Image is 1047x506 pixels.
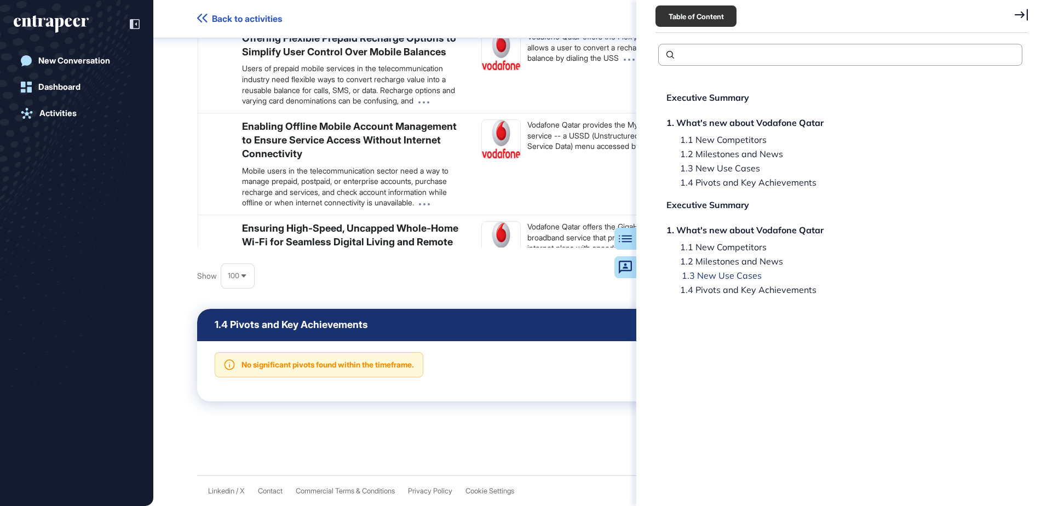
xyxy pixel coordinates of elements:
a: Commercial Terms & Conditions [296,487,395,495]
span: / [236,487,238,495]
h6: Ensuring High-Speed, Uncapped Whole-Home Wi-Fi for Seamless Digital Living and Remote Work [242,221,464,263]
a: Cookie Settings [465,487,514,495]
div: Table of Content [655,5,737,27]
a: X [240,487,245,495]
div: Executive Summary [666,93,749,102]
span: Contact [258,487,283,495]
span: Show [197,272,217,280]
img: Vodafone Qatar-logo [482,32,520,70]
div: 1.3 New Use Cases [668,271,762,280]
div: Activities [39,108,77,118]
div: 1.1 New Competitors [666,243,767,251]
img: Vodafone Qatar-logo [482,222,520,260]
div: 1. What's new about Vodafone Qatar [666,226,824,234]
p: Users of prepaid mobile services in the telecommunication industry need flexible ways to convert ... [242,63,464,106]
div: No significant pivots found within the timeframe. [241,360,414,369]
span: 100 [228,272,239,280]
span: 1.4 Pivots and Key Achievements [215,320,368,330]
img: Vodafone Qatar-logo [482,120,520,158]
div: Dashboard [38,82,80,92]
a: Back to activities [197,14,282,24]
a: Privacy Policy [408,487,452,495]
div: New Conversation [38,56,110,66]
span: Back to activities [212,14,282,24]
h6: Enabling Offline Mobile Account Management to Ensure Service Access Without Internet Connectivity [242,119,464,161]
a: New Conversation [14,50,140,72]
div: 1.2 Milestones and News [666,150,783,158]
div: Vodafone Qatar provides the MyVodafone *100# service -- a USSD (Unstructured Supplementary Servic... [527,119,712,152]
div: Vodafone Qatar offers the GigaHome home Wi-Fi broadband service that provides unlimited home inte... [527,221,712,254]
a: Linkedin [208,487,234,495]
a: Activities [14,102,140,124]
h6: Offering Flexible Prepaid Recharge Options to Simplify User Control Over Mobile Balances [242,31,464,59]
a: Dashboard [14,76,140,98]
div: 1.1 New Competitors [666,135,767,144]
div: Vodafone Qatar offers the Flex prepaid option that allows a user to convert a recharge card into ... [527,31,712,64]
div: Executive Summary [666,200,749,209]
div: 1.3 New Use Cases [666,164,760,173]
div: 1.2 Milestones and News [666,257,783,266]
div: entrapeer-logo [14,15,89,33]
div: 1.4 Pivots and Key Achievements [666,178,816,187]
div: 1. What's new about Vodafone Qatar [666,118,824,127]
p: Mobile users in the telecommunication sector need a way to manage prepaid, postpaid, or enterpris... [242,165,464,208]
div: 1.4 Pivots and Key Achievements [666,285,816,294]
